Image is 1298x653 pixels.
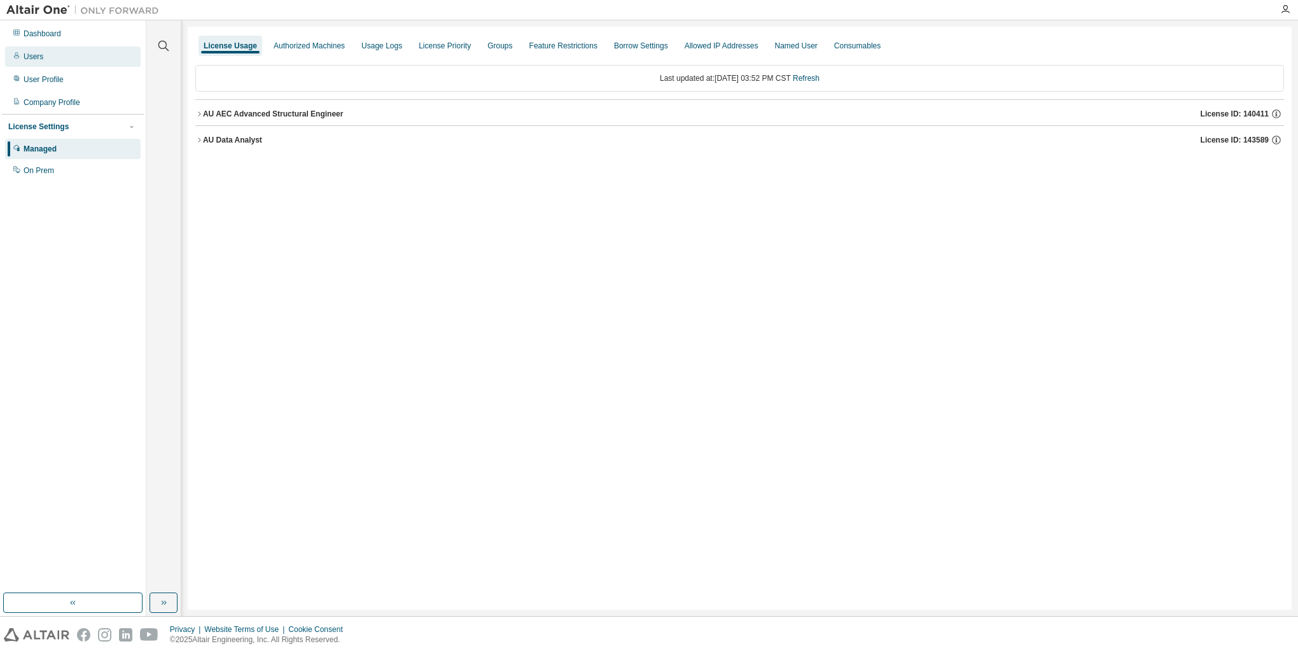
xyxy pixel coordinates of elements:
div: Borrow Settings [614,41,668,51]
div: Consumables [834,41,881,51]
div: Usage Logs [361,41,402,51]
div: AU Data Analyst [203,135,262,145]
div: Authorized Machines [274,41,345,51]
img: altair_logo.svg [4,628,69,642]
div: Groups [487,41,512,51]
div: Users [24,52,43,62]
div: Named User [774,41,817,51]
div: Last updated at: [DATE] 03:52 PM CST [195,65,1284,92]
img: linkedin.svg [119,628,132,642]
div: User Profile [24,74,64,85]
a: Refresh [793,74,820,83]
div: Feature Restrictions [529,41,597,51]
div: License Priority [419,41,471,51]
div: Website Terms of Use [204,624,288,635]
div: Dashboard [24,29,61,39]
div: AU AEC Advanced Structural Engineer [203,109,344,119]
button: AU AEC Advanced Structural EngineerLicense ID: 140411 [195,100,1284,128]
div: Company Profile [24,97,80,108]
div: On Prem [24,165,54,176]
p: © 2025 Altair Engineering, Inc. All Rights Reserved. [170,635,351,645]
img: facebook.svg [77,628,90,642]
span: License ID: 143589 [1201,135,1269,145]
div: License Usage [204,41,257,51]
button: AU Data AnalystLicense ID: 143589 [195,126,1284,154]
img: Altair One [6,4,165,17]
img: instagram.svg [98,628,111,642]
div: Cookie Consent [288,624,350,635]
div: Privacy [170,624,204,635]
span: License ID: 140411 [1201,109,1269,119]
img: youtube.svg [140,628,158,642]
div: Allowed IP Addresses [685,41,758,51]
div: Managed [24,144,57,154]
div: License Settings [8,122,69,132]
